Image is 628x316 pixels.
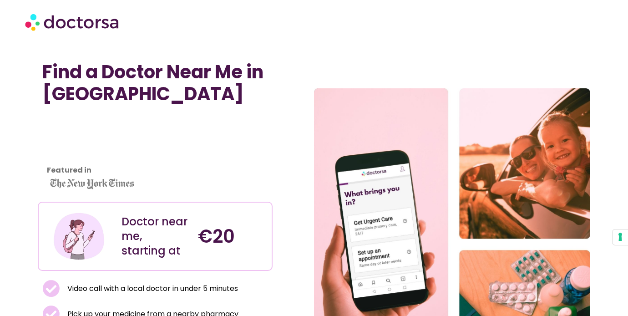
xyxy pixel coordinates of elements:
span: Video call with a local doctor in under 5 minutes [65,282,238,295]
h1: Find a Doctor Near Me in [GEOGRAPHIC_DATA] [42,61,268,105]
h4: €20 [198,225,265,247]
strong: Featured in [47,165,91,175]
img: Illustration depicting a young woman in a casual outfit, engaged with her smartphone. She has a p... [52,209,106,263]
button: Your consent preferences for tracking technologies [613,229,628,245]
iframe: Customer reviews powered by Trustpilot [42,114,124,182]
div: Doctor near me, starting at [122,214,188,258]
